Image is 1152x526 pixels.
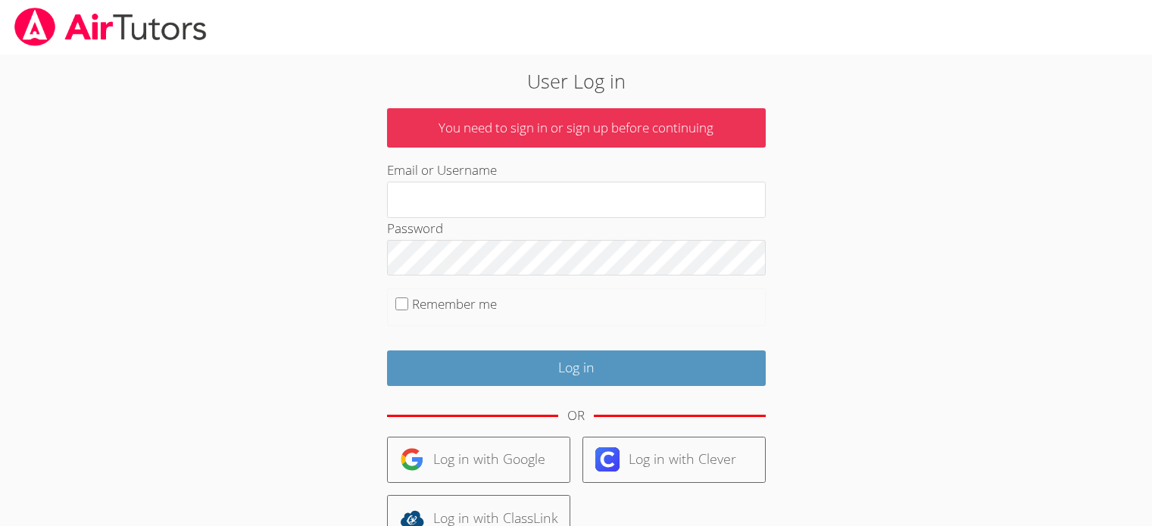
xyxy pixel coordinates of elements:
[400,447,424,472] img: google-logo-50288ca7cdecda66e5e0955fdab243c47b7ad437acaf1139b6f446037453330a.svg
[387,161,497,179] label: Email or Username
[567,405,585,427] div: OR
[387,350,766,386] input: Log in
[387,219,443,237] label: Password
[13,8,208,46] img: airtutors_banner-c4298cdbf04f3fff15de1276eac7730deb9818008684d7c2e4769d2f7ddbe033.png
[387,437,570,483] a: Log in with Google
[412,295,497,313] label: Remember me
[595,447,620,472] img: clever-logo-6eab21bc6e7a338710f1a6ff85c0baf02591cd810cc4098c63d3a4b26e2feb20.svg
[387,108,766,148] p: You need to sign in or sign up before continuing
[265,67,887,95] h2: User Log in
[582,437,766,483] a: Log in with Clever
